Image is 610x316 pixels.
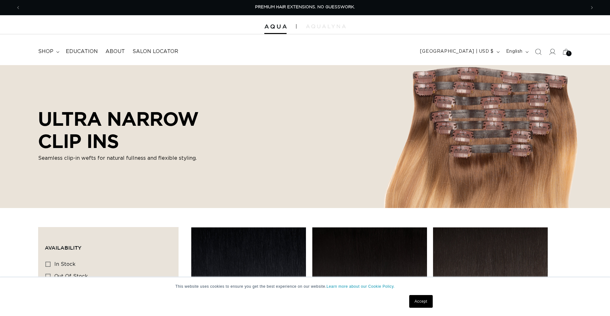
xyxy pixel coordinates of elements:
a: Accept [409,295,433,308]
button: [GEOGRAPHIC_DATA] | USD $ [416,46,502,58]
span: Availability [45,245,81,251]
summary: Availability (0 selected) [45,234,172,257]
a: About [102,44,129,59]
button: Next announcement [585,2,599,14]
button: English [502,46,531,58]
a: Salon Locator [129,44,182,59]
span: English [506,48,523,55]
a: Learn more about our Cookie Policy. [327,284,395,289]
span: PREMIUM HAIR EXTENSIONS. NO GUESSWORK. [255,5,355,9]
span: 1 [568,51,570,56]
span: Education [66,48,98,55]
span: About [105,48,125,55]
span: [GEOGRAPHIC_DATA] | USD $ [420,48,494,55]
img: Aqua Hair Extensions [264,24,287,29]
summary: Search [531,45,545,59]
p: This website uses cookies to ensure you get the best experience on our website. [175,284,435,289]
span: shop [38,48,53,55]
a: Education [62,44,102,59]
p: Seamless clip-in wefts for natural fullness and flexible styling. [38,155,245,162]
img: aqualyna.com [306,24,346,28]
button: Previous announcement [11,2,25,14]
summary: shop [34,44,62,59]
span: Out of stock [54,274,88,279]
h2: ULTRA NARROW CLIP INS [38,108,245,152]
span: In stock [54,262,76,267]
span: Salon Locator [132,48,178,55]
